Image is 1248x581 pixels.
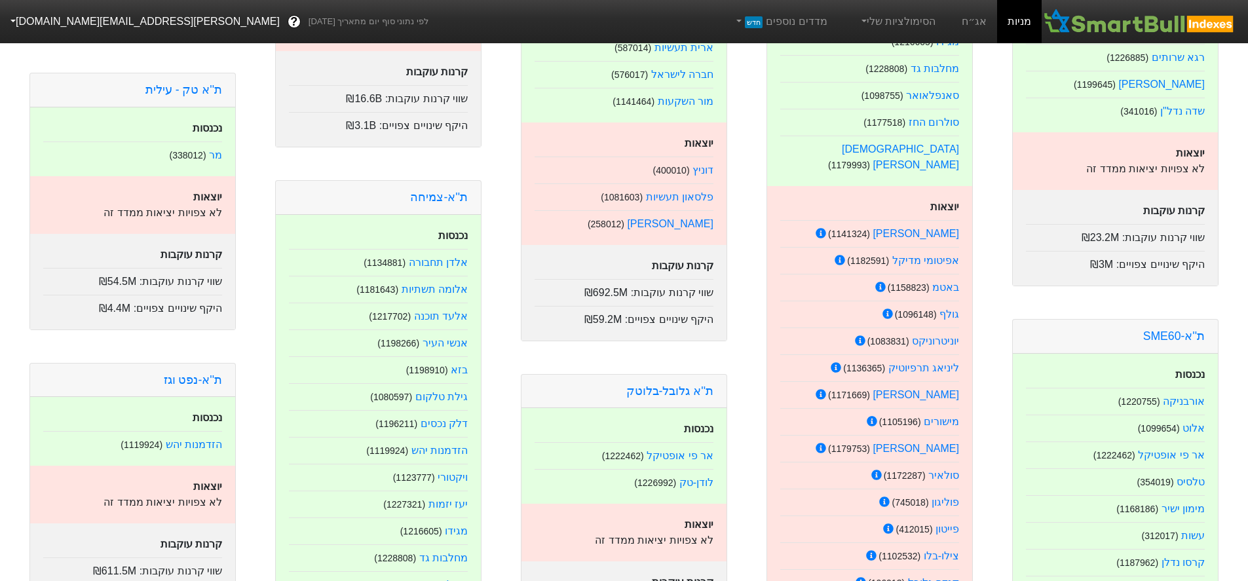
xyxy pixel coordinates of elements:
strong: נכנסות [193,412,222,423]
strong: קרנות עוקבות [1143,205,1205,216]
a: פלסאון תעשיות [646,191,713,202]
small: ( 1134881 ) [364,257,406,268]
a: סולרום החז [909,117,959,128]
a: אר פי אופטיקל [1138,449,1205,460]
a: הזדמנות יהש [411,445,468,456]
span: ₪23.2M [1082,232,1119,243]
a: אלדן תחבורה [409,257,468,268]
span: ₪4.4M [99,303,131,314]
strong: יוצאות [1176,147,1205,159]
a: אפיטומי מדיקל [892,255,959,266]
small: ( 412015 ) [896,524,932,534]
small: ( 1187962 ) [1116,557,1158,568]
a: גילת טלקום [415,391,468,402]
span: ₪3.1B [346,120,376,131]
small: ( 1228808 ) [865,64,907,74]
small: ( 1227321 ) [383,499,425,510]
span: ₪3M [1090,259,1113,270]
a: גולף [939,309,959,320]
small: ( 1220755 ) [1118,396,1160,407]
a: מר [209,149,222,160]
small: ( 258012 ) [588,219,624,229]
div: שווי קרנות עוקבות : [43,557,222,579]
a: אורבניקה [1163,396,1205,407]
a: [PERSON_NAME] [873,443,959,454]
small: ( 400010 ) [652,165,689,176]
strong: נכנסות [684,423,713,434]
span: ₪16.6B [346,93,382,104]
a: סאנפלאואר [906,90,959,101]
a: דלק נכסים [421,418,468,429]
strong: יוצאות [930,201,959,212]
a: פוליגון [932,497,959,508]
small: ( 1099654 ) [1138,423,1180,434]
div: שווי קרנות עוקבות : [289,85,468,107]
a: באטמ [932,282,959,293]
small: ( 576017 ) [611,69,648,80]
small: ( 1199645 ) [1074,79,1116,90]
small: ( 1098755 ) [861,90,903,101]
small: ( 1168186 ) [1116,504,1158,514]
a: [PERSON_NAME] [873,389,959,400]
a: רגא שרותים [1152,52,1205,63]
small: ( 1096148 ) [895,309,937,320]
a: ת''א טק - עילית [145,83,222,96]
a: ויקטורי [438,472,468,483]
a: מישורים [924,416,959,427]
div: שווי קרנות עוקבות : [535,279,713,301]
small: ( 1222462 ) [1093,450,1135,460]
a: טלסיס [1177,476,1205,487]
small: ( 341016 ) [1120,106,1157,117]
div: שווי קרנות עוקבות : [43,268,222,290]
a: מימון ישיר [1162,503,1205,514]
small: ( 1080597 ) [370,392,412,402]
a: מחלבות גד [419,552,468,563]
small: ( 1181643 ) [356,284,398,295]
a: אלוט [1182,422,1205,434]
a: עשות [1181,530,1205,541]
a: בזא [451,364,468,375]
small: ( 1158823 ) [888,282,930,293]
small: ( 1171669 ) [828,390,870,400]
small: ( 1217702 ) [369,311,411,322]
strong: קרנות עוקבות [652,260,713,271]
span: ₪54.5M [99,276,136,287]
a: [PERSON_NAME] [627,218,713,229]
a: קרסו נדלן [1162,557,1205,568]
strong: נכנסות [1175,369,1205,380]
small: ( 587014 ) [615,43,651,53]
strong: יוצאות [193,481,222,492]
div: היקף שינויים צפויים : [289,112,468,134]
a: הזדמנות יהש [166,439,222,450]
small: ( 1228808 ) [374,553,416,563]
strong: קרנות עוקבות [161,249,222,260]
a: פייטון [936,523,959,534]
small: ( 1222462 ) [602,451,644,461]
small: ( 1179993 ) [828,160,870,170]
strong: נכנסות [193,122,222,134]
small: ( 1123777 ) [393,472,435,483]
small: ( 1102532 ) [879,551,920,561]
a: שדה נדל"ן [1160,105,1205,117]
small: ( 338012 ) [169,150,206,160]
a: אר פי אופטיקל [647,450,713,461]
p: לא צפויות יציאות ממדד זה [535,533,713,548]
a: צילו-בלו [924,550,959,561]
a: לודן-טק [679,477,713,488]
a: מגידו [445,525,468,536]
strong: נכנסות [438,230,468,241]
a: [DEMOGRAPHIC_DATA][PERSON_NAME] [842,143,959,170]
a: ליניאג תרפיוטיק [888,362,959,373]
a: אלומה תשתיות [402,284,468,295]
a: מחלבות גד [911,63,959,74]
a: ת''א-נפט וגז [164,373,222,386]
a: ארית תעשיות [654,42,713,53]
a: יוניטרוניקס [912,335,959,347]
small: ( 1141464 ) [613,96,654,107]
small: ( 354019 ) [1137,477,1173,487]
a: ת''א-צמיחה [410,191,468,204]
a: מדדים נוספיםחדש [728,9,833,35]
span: ₪59.2M [584,314,622,325]
a: [PERSON_NAME] [1118,79,1205,90]
small: ( 1216605 ) [400,526,442,536]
